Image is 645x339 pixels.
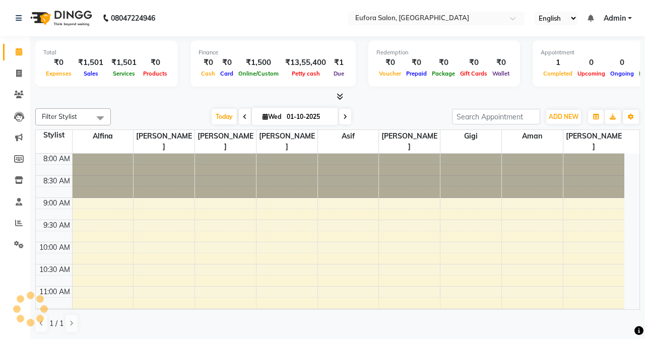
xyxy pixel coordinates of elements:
span: [PERSON_NAME] [256,130,317,153]
span: Services [110,70,138,77]
span: ADD NEW [549,113,578,120]
div: 0 [608,57,636,69]
div: Finance [199,48,348,57]
span: Card [218,70,236,77]
div: Total [43,48,170,57]
div: 0 [575,57,608,69]
span: Expenses [43,70,74,77]
img: logo [26,4,95,32]
div: ₹0 [199,57,218,69]
span: Alfina [73,130,134,143]
div: ₹1 [330,57,348,69]
div: 11:30 AM [37,309,72,319]
div: 8:30 AM [41,176,72,186]
b: 08047224946 [111,4,155,32]
span: Asif [318,130,379,143]
span: Filter Stylist [42,112,77,120]
span: [PERSON_NAME] [195,130,256,153]
span: Ongoing [608,70,636,77]
div: 11:00 AM [37,287,72,297]
span: [PERSON_NAME] [134,130,195,153]
span: 1 / 1 [49,318,63,329]
div: ₹0 [404,57,429,69]
div: ₹1,500 [236,57,281,69]
span: Completed [541,70,575,77]
div: ₹0 [458,57,490,69]
div: Stylist [36,130,72,141]
div: 1 [541,57,575,69]
div: ₹0 [490,57,512,69]
span: Upcoming [575,70,608,77]
div: ₹0 [43,57,74,69]
span: Voucher [376,70,404,77]
span: Admin [604,13,626,24]
button: ADD NEW [546,110,581,124]
div: ₹0 [218,57,236,69]
span: Due [331,70,347,77]
div: ₹13,55,400 [281,57,330,69]
span: Sales [81,70,101,77]
div: ₹1,501 [107,57,141,69]
div: 10:30 AM [37,264,72,275]
input: 2025-10-01 [284,109,334,124]
span: Gigi [440,130,501,143]
span: Online/Custom [236,70,281,77]
span: Petty cash [289,70,322,77]
span: [PERSON_NAME] [379,130,440,153]
span: Prepaid [404,70,429,77]
div: 10:00 AM [37,242,72,253]
span: Wed [260,113,284,120]
div: ₹0 [376,57,404,69]
span: Today [212,109,237,124]
span: Aman [502,130,563,143]
span: Products [141,70,170,77]
div: ₹0 [141,57,170,69]
span: Wallet [490,70,512,77]
span: [PERSON_NAME] [563,130,624,153]
iframe: chat widget [603,299,635,329]
div: 9:30 AM [41,220,72,231]
span: Gift Cards [458,70,490,77]
div: 9:00 AM [41,198,72,209]
div: ₹1,501 [74,57,107,69]
span: Package [429,70,458,77]
div: ₹0 [429,57,458,69]
div: Redemption [376,48,512,57]
input: Search Appointment [452,109,540,124]
div: 8:00 AM [41,154,72,164]
span: Cash [199,70,218,77]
